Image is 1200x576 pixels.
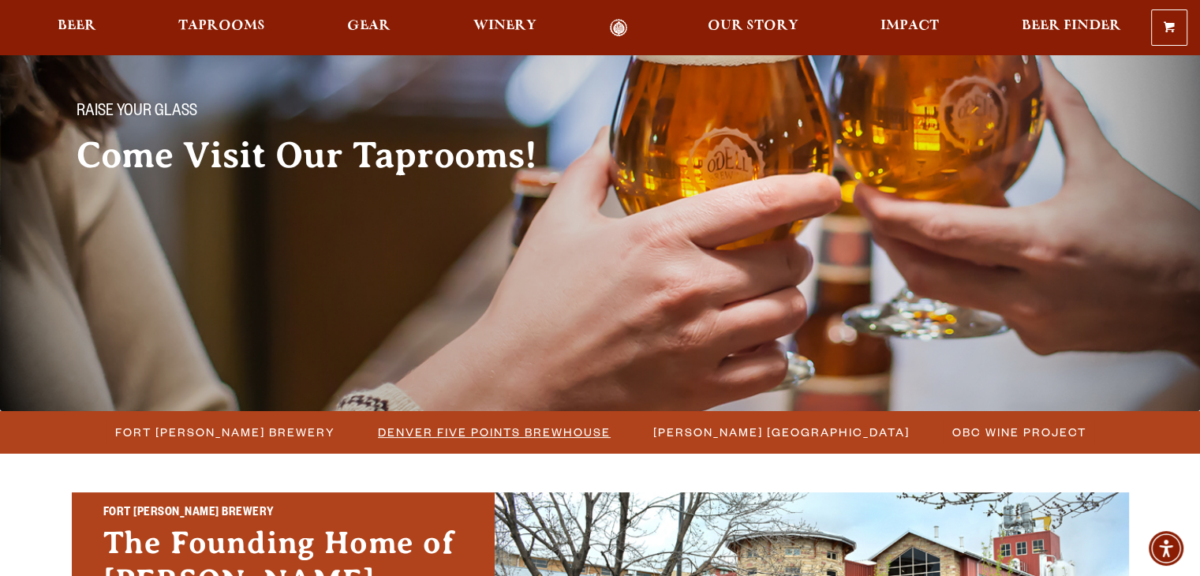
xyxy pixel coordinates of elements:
div: Accessibility Menu [1149,531,1183,566]
span: Beer [58,20,96,32]
span: Raise your glass [77,103,197,123]
h2: Come Visit Our Taprooms! [77,136,569,175]
span: Impact [880,20,939,32]
span: Gear [347,20,391,32]
a: Denver Five Points Brewhouse [368,421,619,443]
span: Beer Finder [1021,20,1120,32]
span: Winery [473,20,536,32]
h2: Fort [PERSON_NAME] Brewery [103,503,463,524]
a: [PERSON_NAME] [GEOGRAPHIC_DATA] [644,421,918,443]
a: Odell Home [589,19,649,37]
a: Fort [PERSON_NAME] Brewery [106,421,343,443]
span: Denver Five Points Brewhouse [378,421,611,443]
span: Our Story [708,20,798,32]
a: Beer [47,19,107,37]
a: Beer Finder [1011,19,1131,37]
a: Impact [870,19,949,37]
span: OBC Wine Project [952,421,1086,443]
span: Fort [PERSON_NAME] Brewery [115,421,335,443]
a: Taprooms [168,19,275,37]
span: [PERSON_NAME] [GEOGRAPHIC_DATA] [653,421,910,443]
a: Our Story [697,19,809,37]
a: Winery [463,19,547,37]
a: Gear [337,19,401,37]
a: OBC Wine Project [943,421,1094,443]
span: Taprooms [178,20,265,32]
